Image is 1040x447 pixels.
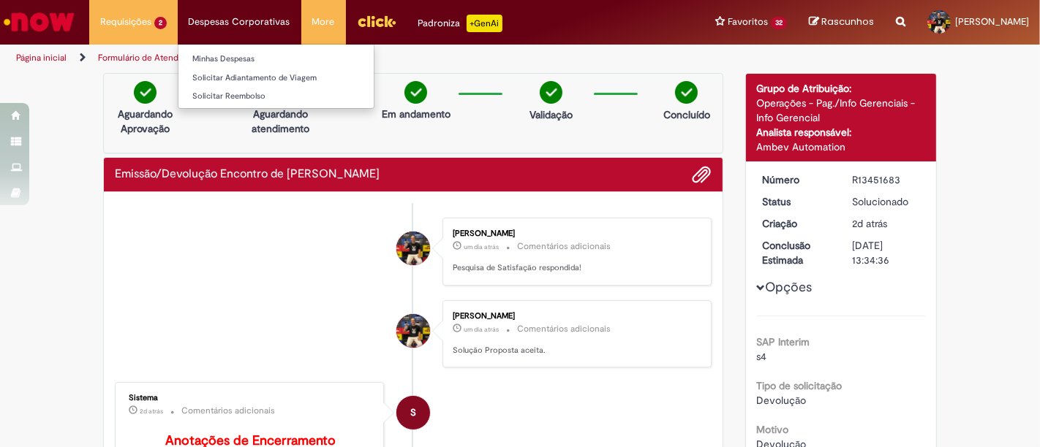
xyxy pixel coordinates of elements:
[464,242,499,251] span: um dia atrás
[178,70,374,86] a: Solicitar Adiantamento de Viagem
[98,52,206,64] a: Formulário de Atendimento
[757,140,926,154] div: Ambev Automation
[178,88,374,104] a: Solicitar Reembolso
[245,107,316,136] p: Aguardando atendimento
[464,242,499,251] time: 27/08/2025 16:04:36
[752,238,842,267] dt: Conclusão Estimada
[757,350,767,363] span: s4
[757,81,926,96] div: Grupo de Atribuição:
[178,51,374,67] a: Minhas Despesas
[955,15,1029,28] span: [PERSON_NAME]
[178,44,374,109] ul: Despesas Corporativas
[396,314,430,348] div: Jhony Pias Dos Santos
[752,194,842,209] dt: Status
[757,379,843,392] b: Tipo de solicitação
[852,217,887,230] span: 2d atrás
[453,312,696,321] div: [PERSON_NAME]
[110,107,181,136] p: Aguardando Aprovação
[852,172,920,187] div: R13451683
[757,423,789,436] b: Motivo
[382,107,451,121] p: Em andamento
[16,52,67,64] a: Página inicial
[757,394,807,407] span: Devolução
[757,96,926,125] div: Operações - Pag./Info Gerenciais - Info Gerencial
[154,17,167,29] span: 2
[134,81,157,104] img: check-circle-green.png
[453,229,696,238] div: [PERSON_NAME]
[467,15,502,32] p: +GenAi
[852,216,920,231] div: 27/08/2025 10:57:43
[464,325,499,334] span: um dia atrás
[540,81,562,104] img: check-circle-green.png
[312,15,335,29] span: More
[821,15,874,28] span: Rascunhos
[693,165,712,184] button: Adicionar anexos
[410,395,416,430] span: S
[453,262,696,274] p: Pesquisa de Satisfação respondida!
[453,345,696,356] p: Solução Proposta aceita.
[757,125,926,140] div: Analista responsável:
[396,396,430,429] div: System
[675,81,698,104] img: check-circle-green.png
[728,15,768,29] span: Favoritos
[852,217,887,230] time: 27/08/2025 10:57:43
[1,7,77,37] img: ServiceNow
[517,240,611,253] small: Comentários adicionais
[11,45,682,72] ul: Trilhas de página
[140,407,163,416] time: 27/08/2025 15:40:57
[757,335,810,348] b: SAP Interim
[530,107,573,122] p: Validação
[189,15,290,29] span: Despesas Corporativas
[181,405,275,417] small: Comentários adicionais
[404,81,427,104] img: check-circle-green.png
[852,194,920,209] div: Solucionado
[129,394,372,402] div: Sistema
[852,238,920,267] div: [DATE] 13:34:36
[517,323,611,335] small: Comentários adicionais
[663,107,710,122] p: Concluído
[100,15,151,29] span: Requisições
[140,407,163,416] span: 2d atrás
[752,216,842,231] dt: Criação
[115,168,380,181] h2: Emissão/Devolução Encontro de Contas Fornecedor Histórico de tíquete
[418,15,502,32] div: Padroniza
[771,17,787,29] span: 32
[396,232,430,265] div: Jhony Pias Dos Santos
[809,15,874,29] a: Rascunhos
[752,172,842,187] dt: Número
[357,10,396,32] img: click_logo_yellow_360x200.png
[464,325,499,334] time: 27/08/2025 16:04:26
